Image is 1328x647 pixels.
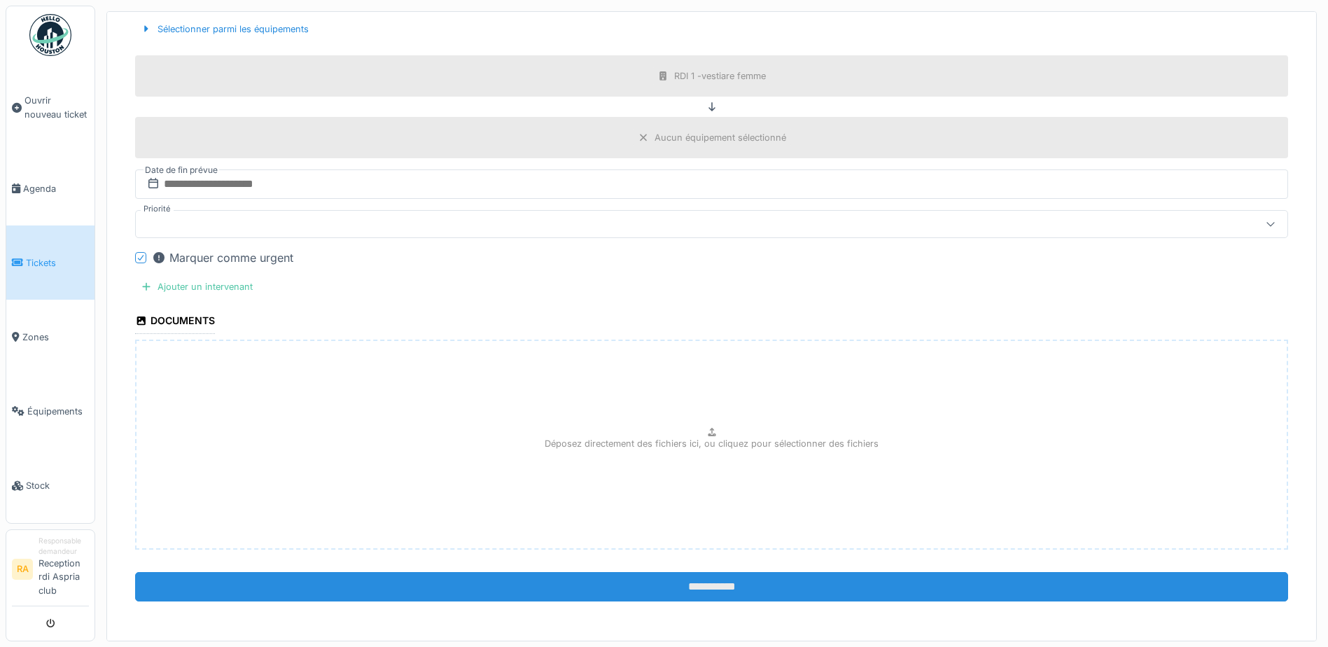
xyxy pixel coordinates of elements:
a: RA Responsable demandeurReception rdi Aspria club [12,536,89,606]
div: Documents [135,310,215,334]
a: Équipements [6,374,95,448]
img: Badge_color-CXgf-gQk.svg [29,14,71,56]
div: Sélectionner parmi les équipements [135,20,314,39]
span: Stock [26,479,89,492]
span: Tickets [26,256,89,270]
span: Équipements [27,405,89,418]
li: Reception rdi Aspria club [39,536,89,603]
li: RA [12,559,33,580]
div: Ajouter un intervenant [135,277,258,296]
a: Zones [6,300,95,374]
span: Agenda [23,182,89,195]
label: Priorité [141,203,174,215]
a: Stock [6,449,95,523]
a: Ouvrir nouveau ticket [6,64,95,151]
a: Tickets [6,225,95,300]
div: Aucun équipement sélectionné [655,131,786,144]
span: Ouvrir nouveau ticket [25,94,89,120]
div: Marquer comme urgent [152,249,293,266]
a: Agenda [6,151,95,225]
div: Responsable demandeur [39,536,89,557]
label: Date de fin prévue [144,162,219,178]
div: RDI 1 -vestiare femme [674,69,766,83]
p: Déposez directement des fichiers ici, ou cliquez pour sélectionner des fichiers [545,437,879,450]
span: Zones [22,331,89,344]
